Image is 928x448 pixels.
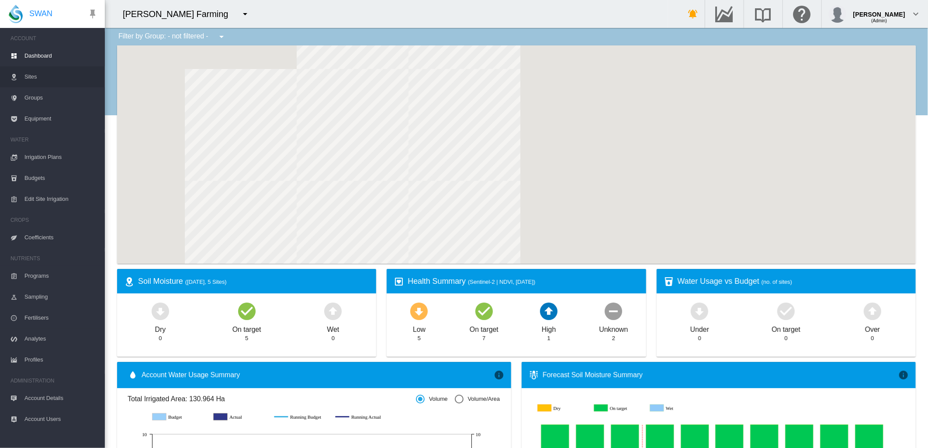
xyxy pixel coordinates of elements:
span: Total Irrigated Area: 130.964 Ha [128,394,416,404]
span: NUTRIENTS [10,252,98,265]
div: [PERSON_NAME] [853,7,905,15]
md-icon: icon-information [898,370,909,380]
md-icon: icon-checkbox-marked-circle [776,300,796,321]
div: On target [470,321,499,334]
span: ACCOUNT [10,31,98,45]
span: Coefficients [24,227,98,248]
div: On target [772,321,800,334]
div: Under [690,321,709,334]
div: Wet [327,321,339,334]
div: 0 [698,334,701,342]
md-icon: icon-information [494,370,504,380]
g: On target [595,404,645,412]
md-icon: icon-water [128,370,138,380]
span: Equipment [24,108,98,129]
g: Budget [152,413,205,421]
md-icon: Search the knowledge base [753,9,774,19]
div: 0 [871,334,874,342]
md-icon: icon-arrow-down-bold-circle [409,300,429,321]
md-icon: icon-heart-box-outline [394,276,404,287]
md-icon: icon-arrow-up-bold-circle [322,300,343,321]
md-icon: icon-cup-water [664,276,674,287]
div: Forecast Soil Moisture Summary [543,370,898,380]
div: Health Summary [408,276,639,287]
span: Dashboard [24,45,98,66]
span: ADMINISTRATION [10,374,98,388]
md-icon: icon-chevron-down [911,9,921,19]
md-icon: icon-checkbox-marked-circle [236,300,257,321]
md-icon: Go to the Data Hub [714,9,735,19]
div: [PERSON_NAME] Farming [123,8,236,20]
span: Account Details [24,388,98,409]
md-icon: icon-pin [87,9,98,19]
span: (Admin) [871,18,887,23]
div: 0 [785,334,788,342]
md-icon: icon-map-marker-radius [124,276,135,287]
g: Wet [651,404,701,412]
button: icon-menu-down [236,5,254,23]
img: SWAN-Landscape-Logo-Colour-drop.png [9,5,23,23]
span: Analytes [24,328,98,349]
span: ([DATE], 5 Sites) [185,279,227,285]
span: Sites [24,66,98,87]
g: Dry [538,404,588,412]
div: 2 [612,334,615,342]
div: On target [232,321,261,334]
div: 0 [332,334,335,342]
g: Actual [214,413,266,421]
md-icon: Click here for help [792,9,813,19]
div: High [542,321,556,334]
span: WATER [10,133,98,147]
span: Programs [24,265,98,286]
button: icon-menu-down [213,28,230,45]
div: 5 [245,334,248,342]
md-icon: icon-thermometer-lines [529,370,539,380]
g: Running Budget [274,413,327,421]
md-icon: icon-menu-down [216,31,227,42]
md-icon: icon-arrow-up-bold-circle [862,300,883,321]
span: Account Users [24,409,98,430]
div: Dry [155,321,166,334]
tspan: 10 [142,432,147,437]
div: Filter by Group: - not filtered - [112,28,233,45]
div: Unknown [599,321,628,334]
g: Running Actual [336,413,388,421]
span: CROPS [10,213,98,227]
span: Account Water Usage Summary [142,370,494,380]
span: Sampling [24,286,98,307]
md-icon: icon-arrow-down-bold-circle [150,300,171,321]
span: Irrigation Plans [24,147,98,168]
span: SWAN [29,8,52,19]
span: Fertilisers [24,307,98,328]
span: Budgets [24,168,98,189]
div: Low [413,321,426,334]
tspan: 10 [476,432,481,437]
div: 5 [418,334,421,342]
div: Over [865,321,880,334]
md-icon: icon-menu-down [240,9,250,19]
span: (no. of sites) [762,279,792,285]
div: 7 [482,334,485,342]
img: profile.jpg [829,5,846,23]
md-icon: icon-minus-circle [603,300,624,321]
md-radio-button: Volume/Area [455,395,500,403]
span: Profiles [24,349,98,370]
div: 0 [159,334,162,342]
md-icon: icon-arrow-down-bold-circle [689,300,710,321]
span: (Sentinel-2 | NDVI, [DATE]) [468,279,535,285]
button: icon-bell-ring [685,5,702,23]
md-icon: icon-checkbox-marked-circle [474,300,495,321]
span: Edit Site Irrigation [24,189,98,210]
md-radio-button: Volume [416,395,448,403]
div: Water Usage vs Budget [678,276,909,287]
md-icon: icon-arrow-up-bold-circle [538,300,559,321]
span: Groups [24,87,98,108]
div: Soil Moisture [138,276,369,287]
md-icon: icon-bell-ring [688,9,699,19]
div: 1 [547,334,550,342]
